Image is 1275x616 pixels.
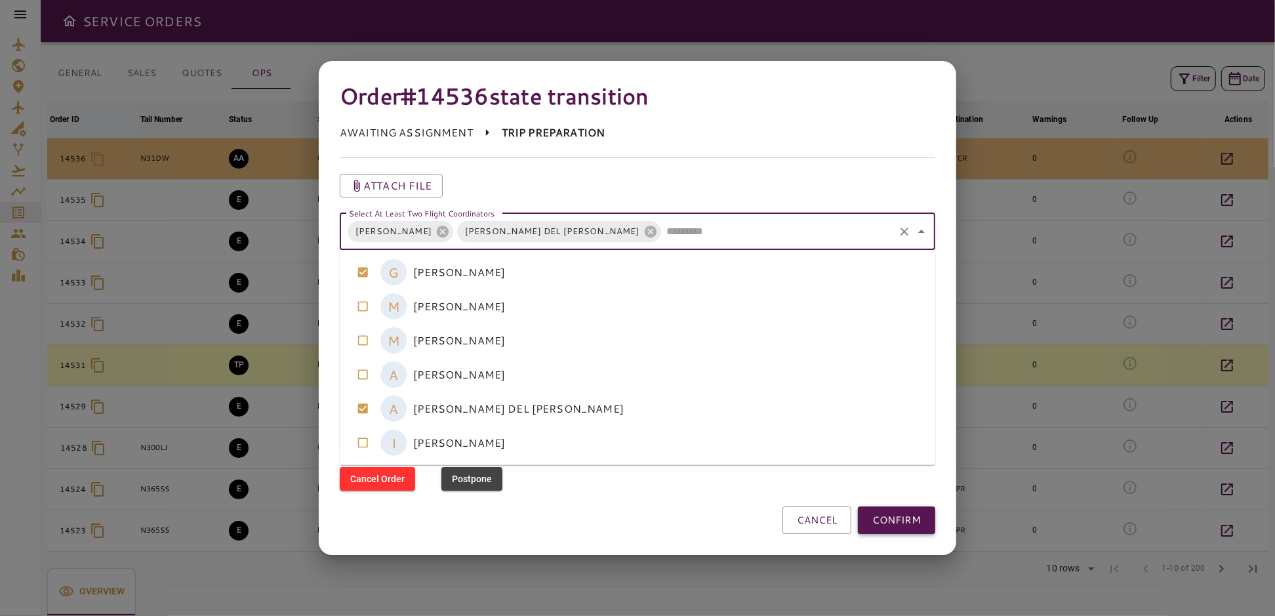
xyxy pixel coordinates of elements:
[858,506,935,534] button: CONFIRM
[457,221,661,242] div: [PERSON_NAME] DEL [PERSON_NAME]
[380,396,407,422] div: A
[340,174,443,197] button: Attach file
[380,430,407,456] div: I
[457,224,647,239] span: [PERSON_NAME] DEL [PERSON_NAME]
[912,222,931,241] button: Close
[340,467,415,491] button: Cancel Order
[895,222,914,241] button: Clear
[380,259,407,285] div: G
[380,293,407,319] div: M
[349,207,495,218] label: Select At Least Two Flight Coordinators
[363,178,432,194] p: Attach file
[340,255,935,289] li: [PERSON_NAME]
[340,392,935,426] li: [PERSON_NAME] DEL [PERSON_NAME]
[441,467,502,491] button: Postpone
[782,506,851,534] button: CANCEL
[340,125,473,141] p: AWAITING ASSIGNMENT
[340,323,935,358] li: [PERSON_NAME]
[502,125,605,141] p: TRIP PREPARATION
[340,358,935,392] li: [PERSON_NAME]
[348,221,453,242] div: [PERSON_NAME]
[380,361,407,388] div: A
[380,327,407,354] div: M
[348,224,439,239] span: [PERSON_NAME]
[340,426,935,460] li: [PERSON_NAME]
[340,82,935,110] h4: Order #14536 state transition
[340,289,935,323] li: [PERSON_NAME]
